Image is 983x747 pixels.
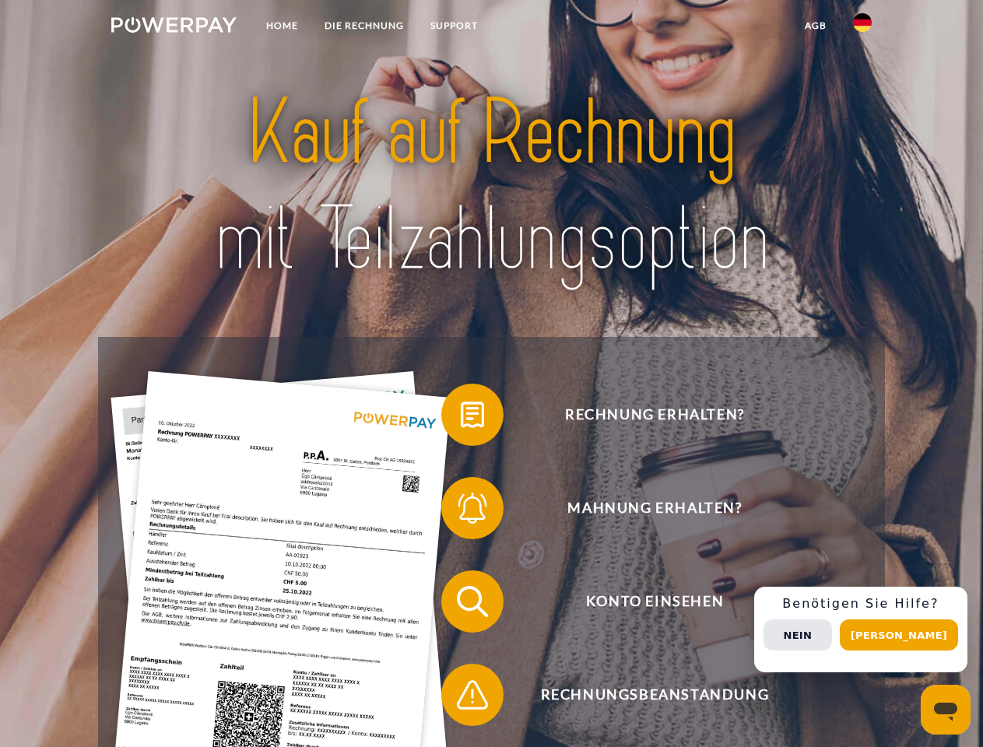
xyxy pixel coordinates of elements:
img: qb_warning.svg [453,675,492,714]
button: Rechnung erhalten? [441,384,846,446]
button: Nein [764,619,832,651]
h3: Benötigen Sie Hilfe? [764,596,958,612]
img: qb_search.svg [453,582,492,621]
img: de [853,13,872,32]
a: SUPPORT [417,12,491,40]
a: Home [253,12,311,40]
img: qb_bell.svg [453,489,492,528]
img: qb_bill.svg [453,395,492,434]
div: Schnellhilfe [754,587,967,672]
a: agb [792,12,840,40]
a: DIE RECHNUNG [311,12,417,40]
span: Mahnung erhalten? [464,477,845,539]
button: Konto einsehen [441,570,846,633]
button: Rechnungsbeanstandung [441,664,846,726]
button: Mahnung erhalten? [441,477,846,539]
img: title-powerpay_de.svg [149,75,834,298]
iframe: Schaltfläche zum Öffnen des Messaging-Fensters [921,685,971,735]
span: Rechnungsbeanstandung [464,664,845,726]
img: logo-powerpay-white.svg [111,17,237,33]
button: [PERSON_NAME] [840,619,958,651]
span: Konto einsehen [464,570,845,633]
span: Rechnung erhalten? [464,384,845,446]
